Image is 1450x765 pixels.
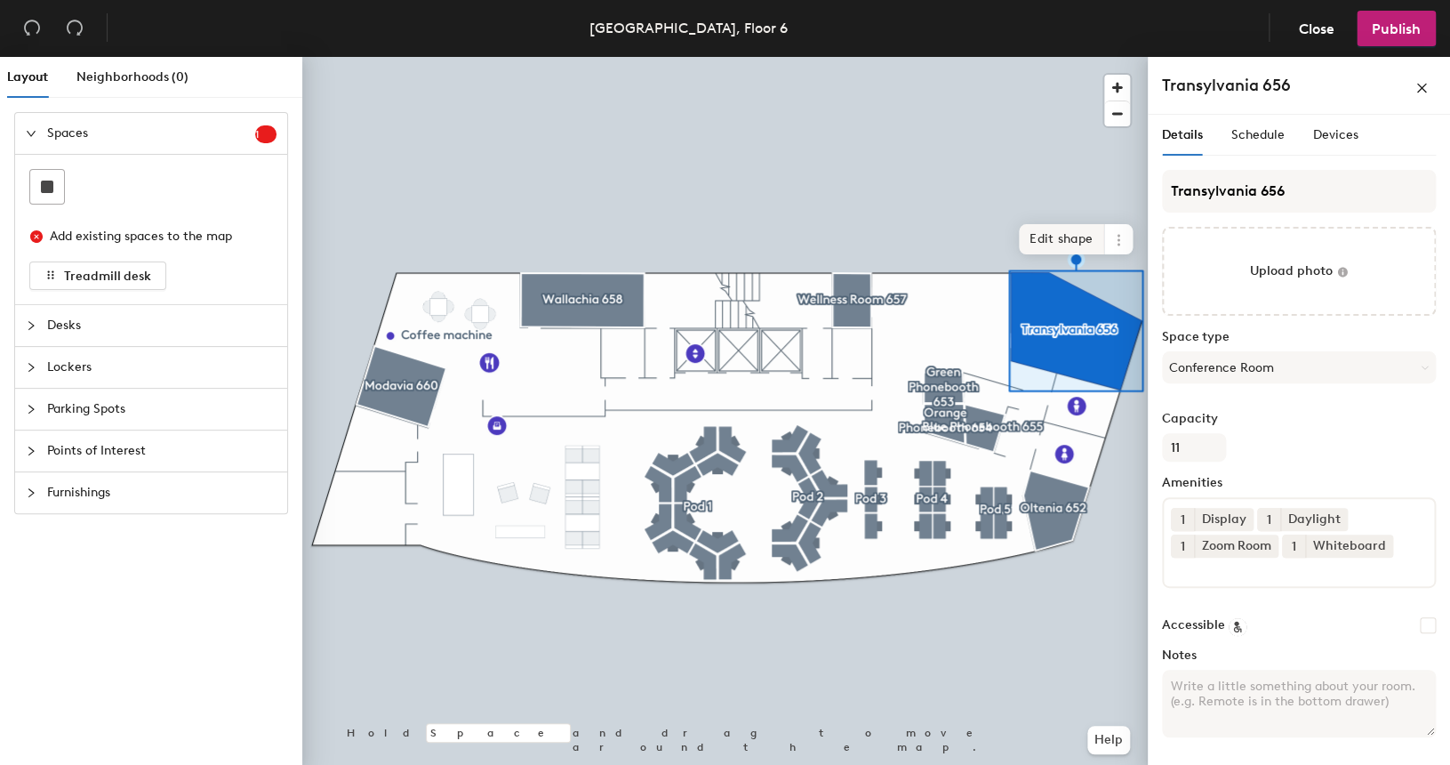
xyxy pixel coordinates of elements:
div: Whiteboard [1305,535,1393,558]
span: Layout [7,69,48,85]
span: Desks [47,305,276,346]
span: 1 [1292,537,1296,556]
button: 1 [1257,508,1280,531]
label: Notes [1162,648,1436,663]
span: 1 [1181,537,1185,556]
span: Devices [1313,127,1358,142]
span: Points of Interest [47,431,276,471]
button: Upload photo [1162,227,1436,316]
label: Capacity [1162,412,1436,426]
span: close-circle [30,230,43,243]
button: 1 [1171,535,1194,558]
label: Accessible [1162,618,1225,632]
button: 1 [1282,535,1305,558]
span: Edit shape [1019,224,1104,254]
div: [GEOGRAPHIC_DATA], Floor 6 [589,17,788,39]
button: 1 [1171,508,1194,531]
label: Space type [1162,330,1436,344]
button: Redo (⌘ + ⇧ + Z) [57,11,92,46]
span: close [1415,82,1428,94]
span: Schedule [1231,127,1285,142]
span: collapsed [26,487,36,498]
span: Treadmill desk [64,269,151,284]
span: Parking Spots [47,389,276,430]
span: 1 [1181,511,1185,529]
h4: Transylvania 656 [1162,74,1291,97]
button: Undo (⌘ + Z) [14,11,50,46]
button: Treadmill desk [29,262,166,290]
span: undo [23,19,41,36]
div: Display [1194,508,1254,531]
span: collapsed [26,404,36,415]
span: 1 [1267,511,1271,529]
div: Zoom Room [1194,535,1278,558]
button: Conference Room [1162,351,1436,383]
span: collapsed [26,320,36,331]
span: expanded [26,128,36,139]
span: Neighborhoods (0) [76,69,188,85]
span: Lockers [47,347,276,388]
div: Add existing spaces to the map [50,227,261,246]
span: Furnishings [47,472,276,513]
button: Close [1284,11,1350,46]
sup: 1 [255,125,276,143]
span: collapsed [26,362,36,373]
div: Daylight [1280,508,1348,531]
span: Details [1162,127,1203,142]
span: Publish [1372,20,1421,37]
span: collapsed [26,446,36,456]
button: Help [1087,726,1130,754]
span: Close [1299,20,1334,37]
button: Publish [1357,11,1436,46]
span: 1 [255,128,276,141]
label: Amenities [1162,476,1436,490]
span: Spaces [47,113,255,154]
